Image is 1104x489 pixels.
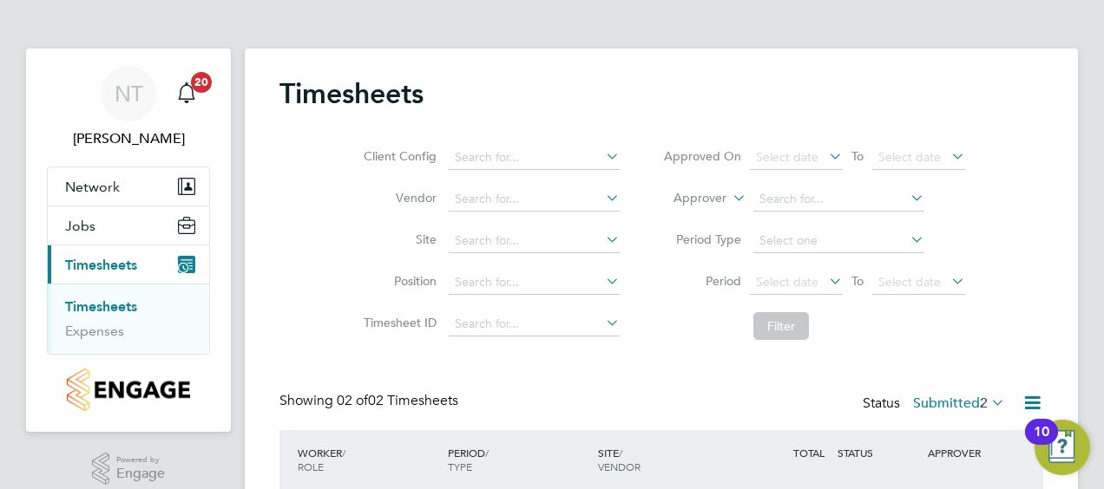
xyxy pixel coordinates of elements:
label: Approved On [663,148,741,164]
input: Search for... [449,271,620,295]
label: Site [358,231,437,247]
a: Powered byEngage [92,453,166,486]
div: APPROVER [923,437,1014,468]
img: countryside-properties-logo-retina.png [67,368,189,411]
span: To [846,270,869,292]
span: / [342,446,345,460]
input: Search for... [449,229,620,253]
div: 10 [1034,432,1049,454]
label: Vendor [358,190,437,205]
button: Open Resource Center, 10 new notifications [1035,420,1090,475]
span: / [485,446,489,460]
input: Search for... [753,187,924,212]
a: NT[PERSON_NAME] [47,66,210,149]
span: Select date [878,149,941,165]
span: TYPE [448,460,472,473]
span: Nathan Turner [47,128,210,149]
input: Select one [753,229,924,253]
a: 20 [169,66,204,121]
span: Jobs [65,218,95,234]
h2: Timesheets [279,76,424,111]
div: Status [863,392,1009,416]
span: To [846,145,869,167]
button: Jobs [48,206,209,244]
label: Timesheet ID [358,315,437,330]
span: Powered by [116,453,165,467]
span: 02 of [337,392,368,409]
span: 20 [191,72,212,93]
span: VENDOR [598,460,641,473]
a: Expenses [65,323,124,339]
span: TOTAL [793,446,825,460]
div: Timesheets [48,284,209,354]
span: / [619,446,622,460]
div: WORKER [293,437,444,482]
label: Client Config [358,148,437,164]
span: ROLE [298,460,324,473]
button: Filter [753,312,809,340]
button: Network [48,167,209,205]
span: NT [115,82,143,105]
a: Timesheets [65,298,137,315]
label: Period [663,273,741,289]
span: Network [65,179,120,195]
div: PERIOD [444,437,594,482]
nav: Main navigation [26,49,231,432]
label: Position [358,273,437,289]
input: Search for... [449,312,620,336]
label: Submitted [913,394,1005,412]
label: Period Type [663,231,741,247]
label: Approver [648,190,726,207]
span: Timesheets [65,257,137,273]
input: Search for... [449,187,620,212]
span: Select date [756,149,818,165]
span: Select date [756,274,818,290]
div: STATUS [833,437,923,468]
button: Timesheets [48,245,209,284]
div: SITE [594,437,744,482]
input: Search for... [449,146,620,170]
span: 02 Timesheets [337,392,458,409]
a: Go to home page [47,368,210,411]
span: Select date [878,274,941,290]
span: Engage [116,466,165,481]
div: Showing [279,392,462,410]
span: 2 [980,394,988,412]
